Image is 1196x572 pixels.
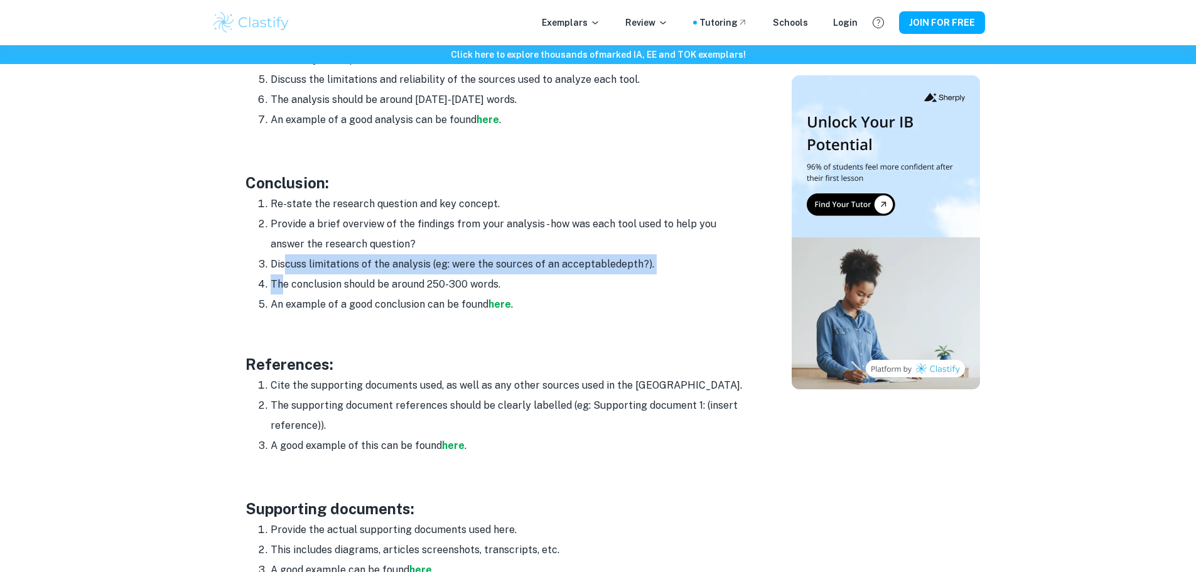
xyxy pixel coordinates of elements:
[477,114,499,126] a: here
[245,497,748,520] h3: Supporting documents:
[271,396,748,436] li: The supporting document references should be clearly labelled (eg: Supporting document 1: (insert...
[511,298,513,310] span: .
[271,375,748,396] li: Cite the supporting documents used, as well as any other sources used in the [GEOGRAPHIC_DATA].
[868,12,889,33] button: Help and Feedback
[833,16,858,30] a: Login
[271,298,488,310] span: An example of a good conclusion can be found
[616,258,654,270] span: depth?).
[271,214,748,254] li: Provide a brief overview of the findings from your analysis - how was each tool used to help you ...
[699,16,748,30] a: Tutoring
[271,110,748,130] li: An example of a good analysis can be found .
[271,90,748,110] li: The analysis should be around [DATE]-[DATE] words.
[271,540,748,560] li: This includes diagrams, articles screenshots, transcripts, etc.
[271,520,748,540] li: Provide the actual supporting documents used here.
[271,254,748,274] li: Discuss limitations of the analysis (eg: were the sources of an acceptable
[271,436,748,456] li: A good example of this can be found .
[625,16,668,30] p: Review
[442,440,465,451] a: here
[271,194,748,214] li: Re-state the research question and key concept.
[3,48,1193,62] h6: Click here to explore thousands of marked IA, EE and TOK exemplars !
[488,298,511,310] a: here
[245,171,748,194] h3: Conclusion:
[773,16,808,30] a: Schools
[899,11,985,34] button: JOIN FOR FREE
[271,70,748,90] li: Discuss the limitations and reliability of the sources used to analyze each tool.
[212,10,291,35] img: Clastify logo
[245,353,748,375] h3: References:
[542,16,600,30] p: Exemplars
[271,278,500,290] span: The conclusion should be around 250-300 words.
[792,75,980,389] img: Thumbnail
